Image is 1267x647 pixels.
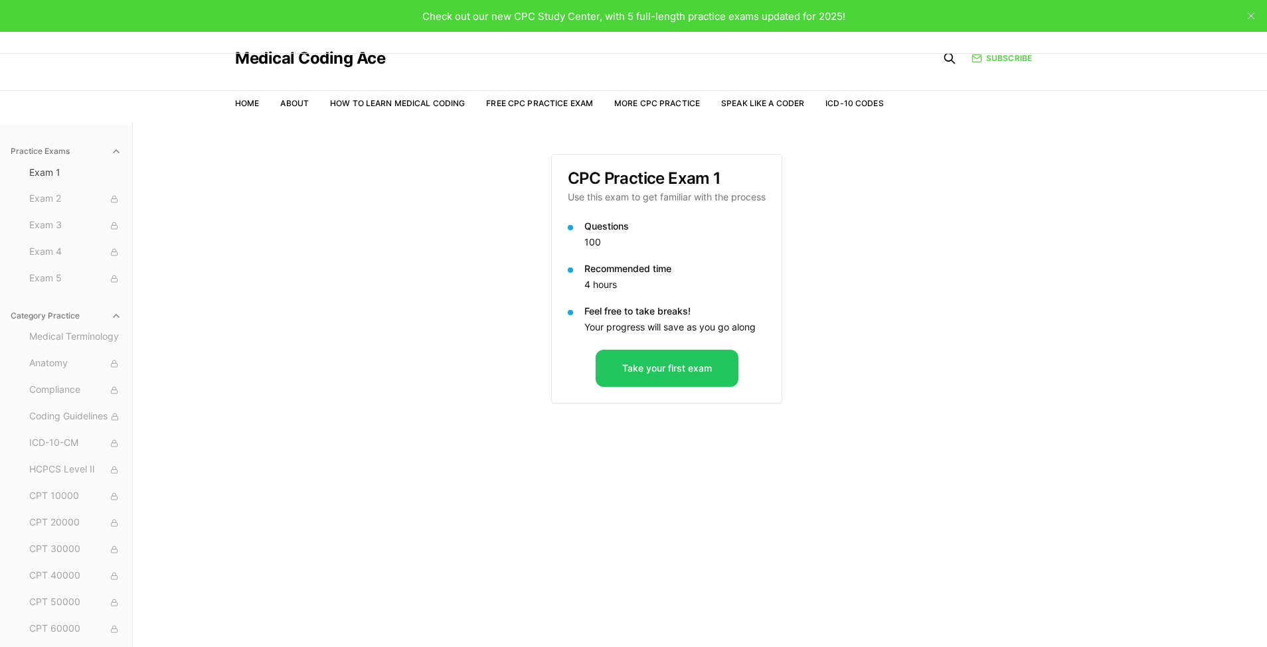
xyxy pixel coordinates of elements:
[29,192,122,206] span: Exam 2
[614,98,700,108] a: More CPC Practice
[584,220,766,233] p: Questions
[29,569,122,583] span: CPT 40000
[29,516,122,530] span: CPT 20000
[24,188,127,210] button: Exam 2
[584,236,766,249] p: 100
[24,326,127,348] button: Medical Terminology
[24,162,127,183] button: Exam 1
[29,489,122,504] span: CPT 10000
[235,50,385,66] a: Medical Coding Ace
[24,268,127,289] button: Exam 5
[584,262,766,275] p: Recommended time
[24,380,127,401] button: Compliance
[5,305,127,326] button: Category Practice
[596,350,738,387] button: Take your first exam
[29,542,122,557] span: CPT 30000
[235,98,259,108] a: Home
[29,436,122,451] span: ICD-10-CM
[29,330,122,344] span: Medical Terminology
[330,98,465,108] a: How to Learn Medical Coding
[584,278,766,291] p: 4 hours
[24,353,127,374] button: Anatomy
[24,539,127,560] button: CPT 30000
[1240,5,1262,27] button: close
[24,406,127,427] button: Coding Guidelines
[971,52,1032,64] a: Subscribe
[24,565,127,587] button: CPT 40000
[29,218,122,233] span: Exam 3
[24,242,127,263] button: Exam 4
[29,383,122,397] span: Compliance
[584,305,766,318] p: Feel free to take breaks!
[721,98,804,108] a: Speak Like a Coder
[568,190,766,204] p: Use this exam to get familiar with the process
[29,622,122,636] span: CPT 60000
[825,98,883,108] a: ICD-10 Codes
[5,141,127,162] button: Practice Exams
[29,166,122,179] span: Exam 1
[24,592,127,613] button: CPT 50000
[568,171,766,186] h3: CPC Practice Exam 1
[280,98,309,108] a: About
[422,10,845,23] span: Check out our new CPC Study Center, with 5 full-length practice exams updated for 2025!
[24,459,127,480] button: HCPCS Level II
[584,321,766,334] p: Your progress will save as you go along
[29,463,122,477] span: HCPCS Level II
[24,618,127,640] button: CPT 60000
[29,245,122,259] span: Exam 4
[29,271,122,286] span: Exam 5
[24,215,127,236] button: Exam 3
[24,486,127,507] button: CPT 10000
[24,433,127,454] button: ICD-10-CM
[29,356,122,371] span: Anatomy
[29,595,122,610] span: CPT 50000
[29,409,122,424] span: Coding Guidelines
[486,98,593,108] a: Free CPC Practice Exam
[24,512,127,534] button: CPT 20000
